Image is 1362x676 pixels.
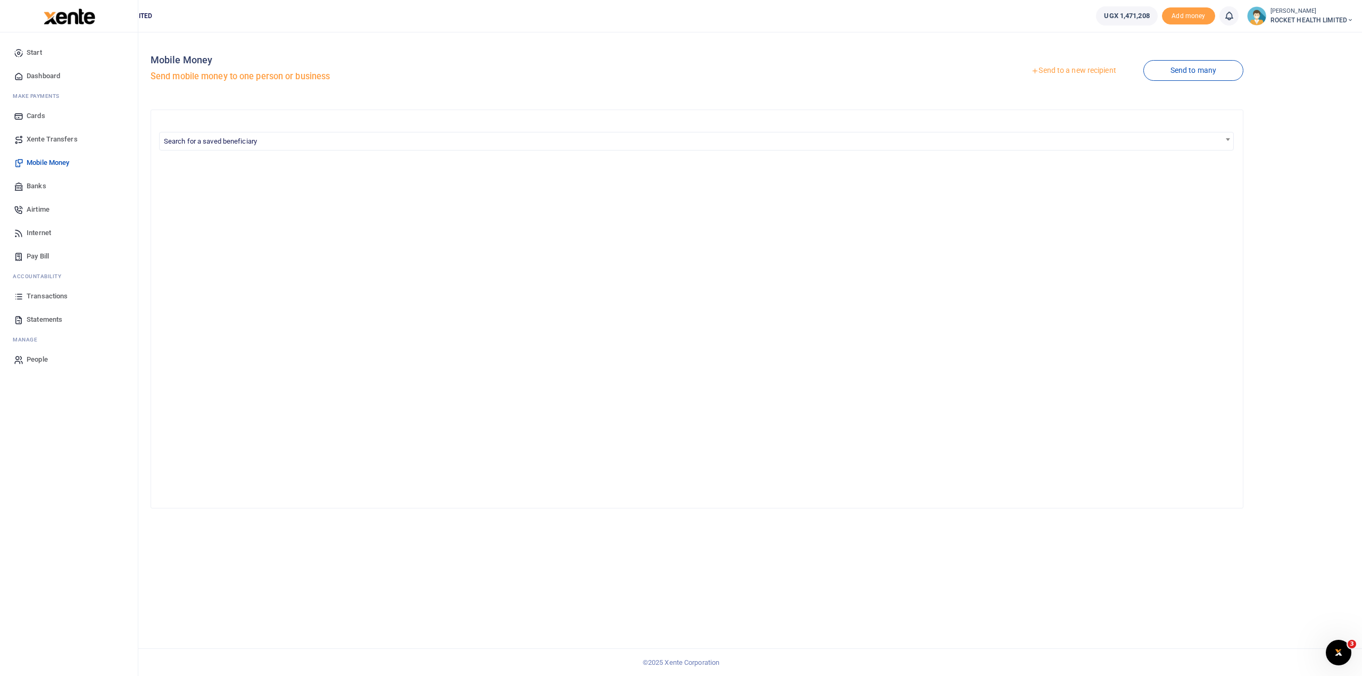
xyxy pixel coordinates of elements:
span: Transactions [27,291,68,302]
iframe: Intercom live chat [1326,640,1351,665]
a: People [9,348,129,371]
a: Mobile Money [9,151,129,174]
span: Airtime [27,204,49,215]
span: UGX 1,471,208 [1104,11,1149,21]
span: Banks [27,181,46,191]
a: Transactions [9,285,129,308]
span: Dashboard [27,71,60,81]
img: profile-user [1247,6,1266,26]
a: Airtime [9,198,129,221]
a: Banks [9,174,129,198]
a: Internet [9,221,129,245]
small: [PERSON_NAME] [1270,7,1353,16]
span: Statements [27,314,62,325]
span: countability [21,272,61,280]
span: Search for a saved beneficiary [159,132,1234,151]
a: Start [9,41,129,64]
a: Statements [9,308,129,331]
li: M [9,331,129,348]
span: anage [18,336,38,344]
span: Xente Transfers [27,134,78,145]
span: 3 [1348,640,1356,648]
a: UGX 1,471,208 [1096,6,1157,26]
a: Xente Transfers [9,128,129,151]
span: Add money [1162,7,1215,25]
li: Wallet ballance [1092,6,1161,26]
span: People [27,354,48,365]
a: Dashboard [9,64,129,88]
span: Search for a saved beneficiary [160,132,1233,149]
a: Cards [9,104,129,128]
img: logo-large [44,9,95,24]
a: Add money [1162,11,1215,19]
span: Internet [27,228,51,238]
span: Pay Bill [27,251,49,262]
a: Send to a new recipient [1004,61,1143,80]
a: Pay Bill [9,245,129,268]
a: logo-small logo-large logo-large [43,12,95,20]
a: Send to many [1143,60,1243,81]
a: profile-user [PERSON_NAME] ROCKET HEALTH LIMITED [1247,6,1353,26]
span: Cards [27,111,45,121]
h5: Send mobile money to one person or business [151,71,693,82]
span: Search for a saved beneficiary [164,137,257,145]
li: M [9,88,129,104]
span: ROCKET HEALTH LIMITED [1270,15,1353,25]
h4: Mobile Money [151,54,693,66]
span: ake Payments [18,92,60,100]
li: Ac [9,268,129,285]
li: Toup your wallet [1162,7,1215,25]
span: Start [27,47,42,58]
span: Mobile Money [27,157,69,168]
